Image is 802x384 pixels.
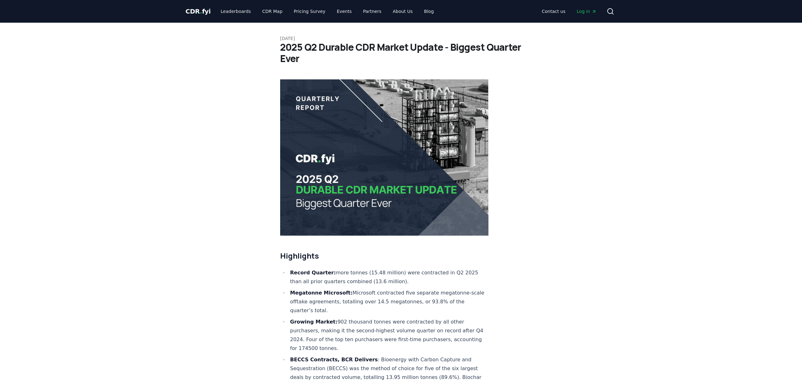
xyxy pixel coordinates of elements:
strong: BECCS Contracts, BCR Delivers [290,357,378,363]
a: CDR Map [257,6,287,17]
li: more tonnes (15.48 million) were contracted in Q2 2025 than all prior quarters combined (13.6 mil... [288,268,489,286]
a: Partners [358,6,386,17]
nav: Main [216,6,439,17]
a: Leaderboards [216,6,256,17]
span: . [200,8,202,15]
a: Pricing Survey [289,6,330,17]
img: blog post image [280,79,489,236]
li: Microsoft contracted five separate megatonne-scale offtake agreements, totalling over 14.5 megato... [288,289,489,315]
li: 902 thousand tonnes were contracted by all other purchasers, making it the second-highest volume ... [288,318,489,353]
p: [DATE] [280,35,522,42]
strong: Megatonne Microsoft: [290,290,353,296]
a: Log in [572,6,601,17]
a: About Us [388,6,418,17]
strong: Record Quarter: [290,270,336,276]
a: Contact us [537,6,570,17]
a: Events [332,6,357,17]
a: Blog [419,6,439,17]
span: Log in [577,8,596,14]
strong: Growing Market: [290,319,338,325]
nav: Main [537,6,601,17]
a: CDR.fyi [186,7,211,16]
span: CDR fyi [186,8,211,15]
h1: 2025 Q2 Durable CDR Market Update - Biggest Quarter Ever [280,42,522,64]
h2: Highlights [280,251,489,261]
